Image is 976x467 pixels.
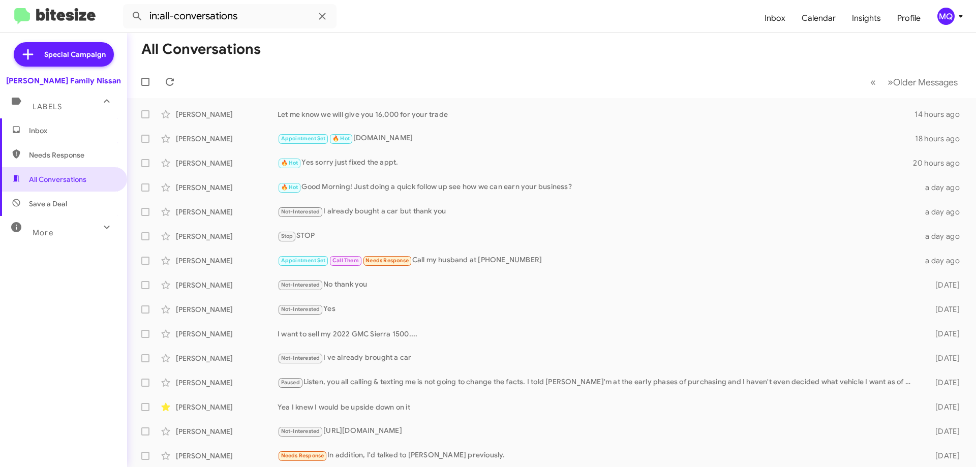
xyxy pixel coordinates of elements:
button: Next [881,72,964,92]
div: [DATE] [919,426,968,437]
span: » [888,76,893,88]
span: Call Them [332,257,359,264]
button: MQ [929,8,965,25]
span: 🔥 Hot [281,184,298,191]
button: Previous [864,72,882,92]
div: [PERSON_NAME] [176,280,278,290]
div: 14 hours ago [914,109,968,119]
div: [URL][DOMAIN_NAME] [278,425,919,437]
div: [PERSON_NAME] [176,353,278,363]
div: [DATE] [919,402,968,412]
span: Not-Interested [281,428,320,434]
span: 🔥 Hot [332,135,350,142]
div: a day ago [919,182,968,193]
div: [PERSON_NAME] [176,426,278,437]
div: [DATE] [919,329,968,339]
div: [PERSON_NAME] [176,378,278,388]
div: Yes [278,303,919,315]
span: « [870,76,876,88]
div: [PERSON_NAME] [176,402,278,412]
span: Special Campaign [44,49,106,59]
span: Older Messages [893,77,958,88]
span: Not-Interested [281,208,320,215]
div: [PERSON_NAME] [176,182,278,193]
input: Search [123,4,337,28]
div: No thank you [278,279,919,291]
span: Not-Interested [281,306,320,313]
div: [DOMAIN_NAME] [278,133,915,144]
div: STOP [278,230,919,242]
div: [PERSON_NAME] [176,109,278,119]
div: [DATE] [919,378,968,388]
span: Needs Response [281,452,324,459]
div: I ve already brought a car [278,352,919,364]
span: Paused [281,379,300,386]
div: [PERSON_NAME] [176,304,278,315]
div: In addition, I'd talked to [PERSON_NAME] previously. [278,450,919,461]
a: Profile [889,4,929,33]
div: [PERSON_NAME] [176,231,278,241]
div: Call my husband at [PHONE_NUMBER] [278,255,919,266]
div: [PERSON_NAME] [176,207,278,217]
div: [PERSON_NAME] Family Nissan [6,76,121,86]
nav: Page navigation example [865,72,964,92]
div: a day ago [919,207,968,217]
a: Insights [844,4,889,33]
div: 18 hours ago [915,134,968,144]
span: More [33,228,53,237]
a: Inbox [756,4,794,33]
span: Inbox [29,126,115,136]
div: Yes sorry just fixed the appt. [278,157,913,169]
div: I want to sell my 2022 GMC Sierra 1500.... [278,329,919,339]
div: [PERSON_NAME] [176,451,278,461]
span: Not-Interested [281,355,320,361]
div: I already bought a car but thank you [278,206,919,217]
div: [DATE] [919,353,968,363]
div: 20 hours ago [913,158,968,168]
span: Labels [33,102,62,111]
span: Not-Interested [281,282,320,288]
span: 🔥 Hot [281,160,298,166]
span: Appointment Set [281,135,326,142]
div: [DATE] [919,280,968,290]
div: Listen, you all calling & texting me is not going to change the facts. I told [PERSON_NAME]'m at ... [278,377,919,388]
div: [PERSON_NAME] [176,256,278,266]
a: Calendar [794,4,844,33]
div: Let me know we will give you 16,000 for your trade [278,109,914,119]
h1: All Conversations [141,41,261,57]
div: a day ago [919,231,968,241]
span: Save a Deal [29,199,67,209]
div: [PERSON_NAME] [176,134,278,144]
div: [PERSON_NAME] [176,329,278,339]
a: Special Campaign [14,42,114,67]
div: [DATE] [919,451,968,461]
div: [PERSON_NAME] [176,158,278,168]
span: Needs Response [365,257,409,264]
span: All Conversations [29,174,86,184]
span: Needs Response [29,150,115,160]
div: a day ago [919,256,968,266]
span: Stop [281,233,293,239]
div: [DATE] [919,304,968,315]
div: Good Morning! Just doing a quick follow up see how we can earn your business? [278,181,919,193]
div: MQ [937,8,955,25]
div: Yea I knew I would be upside down on it [278,402,919,412]
span: Appointment Set [281,257,326,264]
